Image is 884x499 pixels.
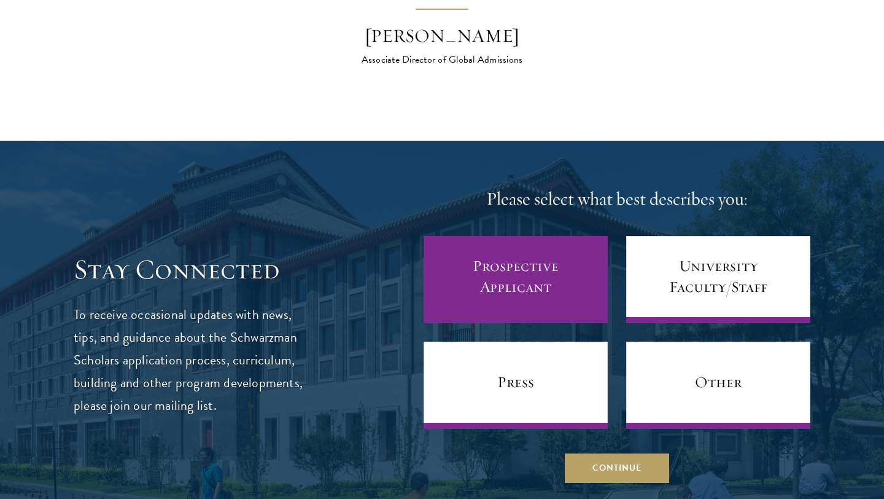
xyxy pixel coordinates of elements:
a: Other [626,342,810,429]
a: Prospective Applicant [424,236,608,323]
h4: Please select what best describes you: [424,187,810,211]
div: Associate Director of Global Admissions [335,52,549,67]
a: University Faculty/Staff [626,236,810,323]
button: Continue [565,454,669,483]
p: To receive occasional updates with news, tips, and guidance about the Schwarzman Scholars applica... [74,304,304,417]
div: [PERSON_NAME] [335,24,549,49]
a: Press [424,342,608,429]
h3: Stay Connected [74,253,304,287]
